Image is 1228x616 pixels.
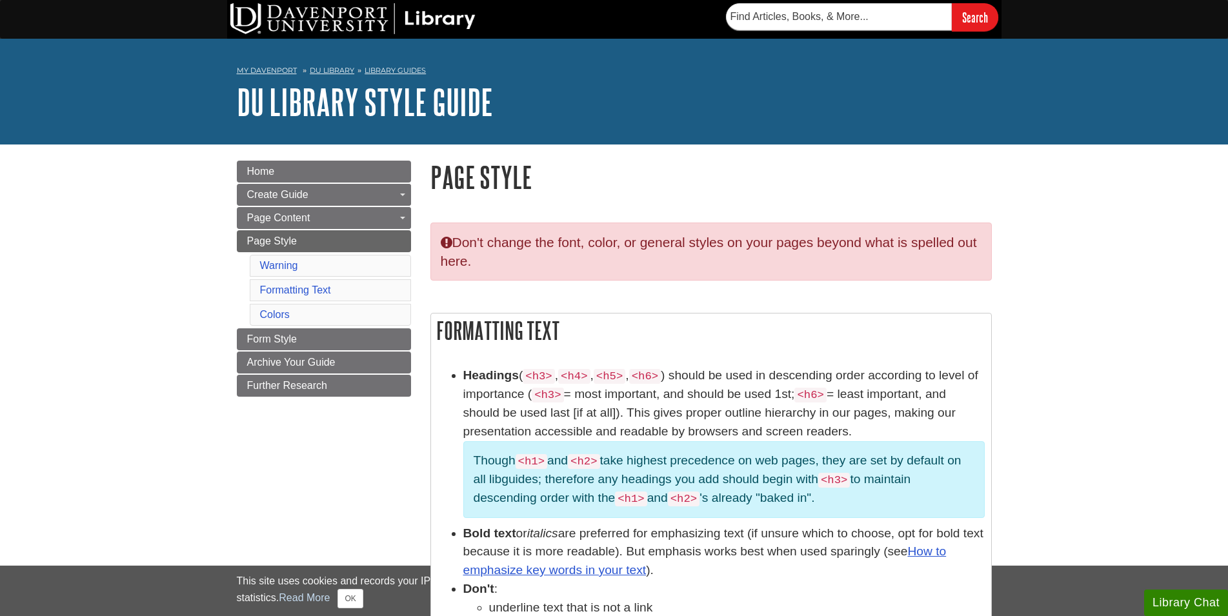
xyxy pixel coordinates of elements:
a: Warning [260,260,298,271]
a: Colors [260,309,290,320]
input: Search [952,3,998,31]
a: Library Guides [365,66,426,75]
a: Create Guide [237,184,411,206]
span: Bold text [463,526,516,540]
a: Home [237,161,411,183]
code: <h3> [532,388,563,402]
span: Page Content [247,212,310,223]
code: <h3> [523,369,554,384]
code: <h6> [629,369,661,384]
h1: Page Style [430,161,992,194]
div: Guide Page Menu [237,161,411,397]
code: <h5> [594,369,625,384]
p: Don't change the font, color, or general styles on your pages beyond what is spelled out here. [441,233,981,271]
a: Further Research [237,375,411,397]
code: <h1> [615,492,647,506]
code: <h3> [818,473,850,488]
form: Searches DU Library's articles, books, and more [726,3,998,31]
span: Create Guide [247,189,308,200]
a: DU Library [310,66,354,75]
a: My Davenport [237,65,297,76]
div: This site uses cookies and records your IP address for usage statistics. Additionally, we use Goo... [237,573,992,608]
a: Form Style [237,328,411,350]
code: <h1> [516,454,547,469]
code: <h2> [668,492,700,506]
span: Page Style [247,235,297,246]
img: DU Library [230,3,476,34]
input: Find Articles, Books, & More... [726,3,952,30]
code: <h4> [558,369,590,384]
strong: Don't [463,582,494,595]
p: Though and take highest precedence on web pages, they are set by default on all libguides; theref... [463,441,985,518]
a: Page Content [237,207,411,229]
li: or are preferred for emphasizing text (if unsure which to choose, opt for bold text because it is... [463,524,985,580]
button: Close [337,589,363,608]
a: Archive Your Guide [237,352,411,373]
span: Further Research [247,380,328,391]
code: <h2> [568,454,599,469]
strong: Headings [463,368,519,382]
span: Archive Your Guide [247,357,336,368]
code: <h6> [794,388,826,402]
nav: breadcrumb [237,62,992,83]
button: Library Chat [1144,590,1228,616]
h2: Formatting Text [431,313,991,348]
a: Read More [279,592,330,603]
span: Home [247,166,275,177]
a: Formatting Text [260,284,331,295]
em: italics [527,526,558,540]
li: ( , , , ) should be used in descending order according to level of importance ( = most important,... [463,366,985,517]
a: Page Style [237,230,411,252]
span: Form Style [247,333,297,344]
a: DU Library Style Guide [237,82,493,122]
